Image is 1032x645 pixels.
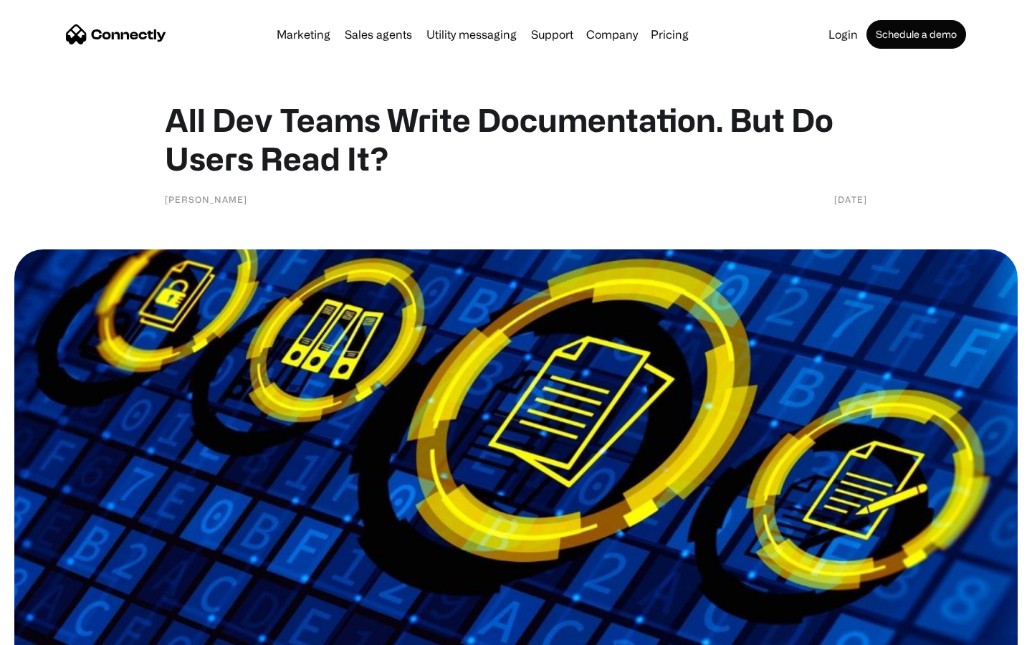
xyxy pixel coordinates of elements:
[866,20,966,49] a: Schedule a demo
[165,192,247,206] div: [PERSON_NAME]
[823,29,864,40] a: Login
[14,620,86,640] aside: Language selected: English
[165,100,867,178] h1: All Dev Teams Write Documentation. But Do Users Read It?
[29,620,86,640] ul: Language list
[586,24,638,44] div: Company
[645,29,694,40] a: Pricing
[339,29,418,40] a: Sales agents
[271,29,336,40] a: Marketing
[525,29,579,40] a: Support
[834,192,867,206] div: [DATE]
[421,29,522,40] a: Utility messaging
